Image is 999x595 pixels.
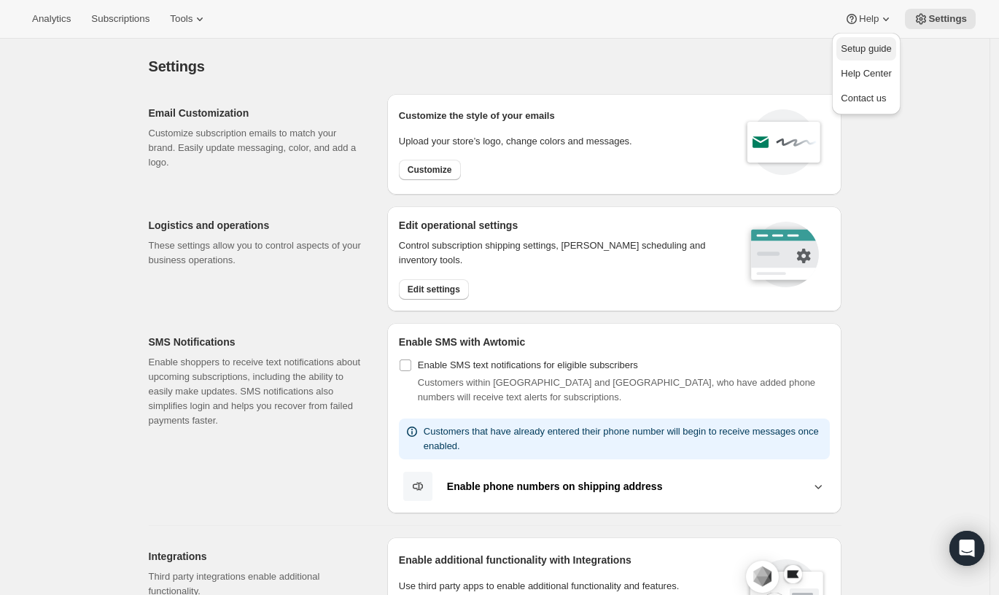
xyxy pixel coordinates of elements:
button: Customize [399,160,461,180]
span: Settings [149,58,205,74]
h2: Edit operational settings [399,218,725,233]
span: Subscriptions [91,13,149,25]
h2: Logistics and operations [149,218,364,233]
div: Open Intercom Messenger [949,531,984,566]
span: Customers within [GEOGRAPHIC_DATA] and [GEOGRAPHIC_DATA], who have added phone numbers will recei... [418,377,815,402]
button: Edit settings [399,279,469,300]
p: Customize the style of your emails [399,109,555,123]
p: Upload your store’s logo, change colors and messages. [399,134,632,149]
span: Settings [928,13,967,25]
span: Customize [408,164,452,176]
p: Use third party apps to enable additional functionality and features. [399,579,731,594]
span: Tools [170,13,193,25]
b: Enable phone numbers on shipping address [447,481,663,492]
span: Setup guide [841,43,891,54]
button: Analytics [23,9,79,29]
span: Enable SMS text notifications for eligible subscribers [418,359,638,370]
p: Control subscription shipping settings, [PERSON_NAME] scheduling and inventory tools. [399,238,725,268]
span: Help [859,13,879,25]
p: Customers that have already entered their phone number will begin to receive messages once enabled. [424,424,824,454]
span: Contact us [841,93,886,104]
h2: Integrations [149,549,364,564]
button: Setup guide [836,37,895,61]
p: These settings allow you to control aspects of your business operations. [149,238,364,268]
p: Customize subscription emails to match your brand. Easily update messaging, color, and add a logo. [149,126,364,170]
span: Edit settings [408,284,460,295]
a: Contact us [836,87,895,110]
p: Enable shoppers to receive text notifications about upcoming subscriptions, including the ability... [149,355,364,428]
a: Help Center [836,62,895,85]
button: Settings [905,9,976,29]
span: Help Center [841,68,891,79]
h2: SMS Notifications [149,335,364,349]
h2: Enable SMS with Awtomic [399,335,830,349]
span: Analytics [32,13,71,25]
h2: Enable additional functionality with Integrations [399,553,731,567]
button: Tools [161,9,216,29]
button: Subscriptions [82,9,158,29]
button: Help [836,9,902,29]
button: Enable phone numbers on shipping address [399,471,830,502]
h2: Email Customization [149,106,364,120]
